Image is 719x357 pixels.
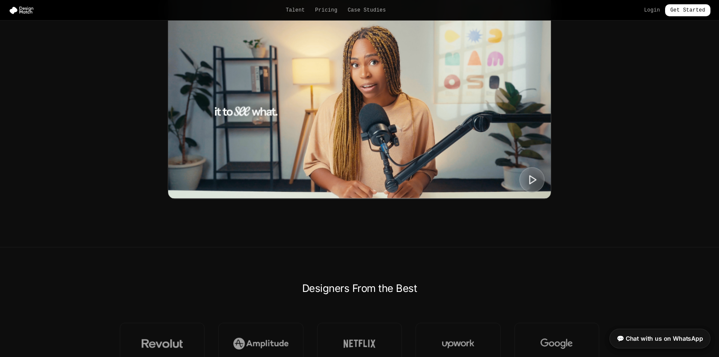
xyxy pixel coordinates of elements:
[9,6,38,15] img: Design Match
[644,7,660,14] a: Login
[142,337,183,351] img: Revolut
[315,7,337,14] a: Pricing
[541,337,573,351] img: Google
[442,337,475,351] img: Upwork
[120,282,599,295] h2: Designers From the Best
[286,7,305,14] a: Talent
[609,329,710,348] a: 💬 Chat with us on WhatsApp
[348,7,386,14] a: Case Studies
[665,4,710,16] a: Get Started
[344,337,375,351] img: Netflix
[233,337,288,351] img: Amplitude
